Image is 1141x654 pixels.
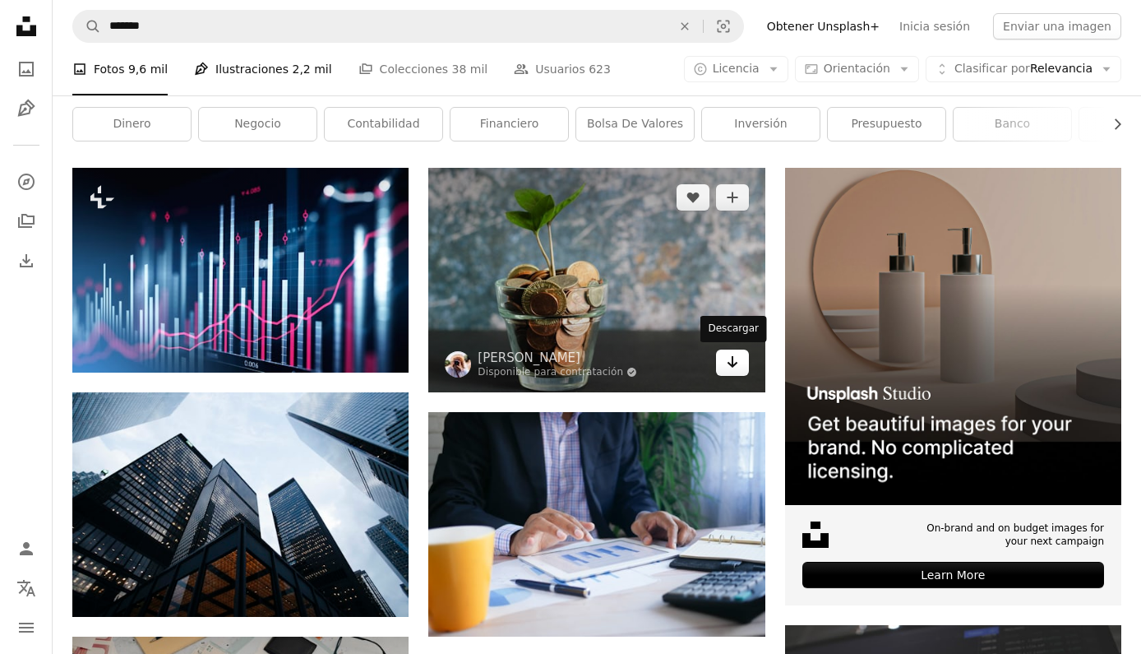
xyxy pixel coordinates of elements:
a: Persona en chaqueta de traje negro sosteniendo una tableta blanca [428,517,765,531]
a: Ilustraciones 2,2 mil [194,43,332,95]
button: Clasificar porRelevancia [926,56,1121,82]
a: Inicio — Unsplash [10,10,43,46]
a: Obtener Unsplash+ [757,13,889,39]
span: Relevancia [954,61,1092,77]
a: Inicia sesión [889,13,980,39]
a: dinero [73,108,191,141]
a: Disponible para contratación [478,366,637,379]
button: Búsqueda visual [704,11,743,42]
div: Descargar [700,316,767,342]
button: Orientación [795,56,919,82]
span: Licencia [713,62,760,75]
a: Colecciones 38 mil [358,43,488,95]
a: presupuesto [828,108,945,141]
a: Iniciar sesión / Registrarse [10,532,43,565]
button: desplazar lista a la derecha [1102,108,1121,141]
img: Ve al perfil de micheile henderson [445,351,471,378]
a: Explorar [10,165,43,198]
button: Enviar una imagen [993,13,1121,39]
a: Colecciones [10,205,43,238]
a: Foto de ángulo bajo de edificios de gran altura de la ciudad durante el día [72,497,409,512]
button: Buscar en Unsplash [73,11,101,42]
span: 2,2 mil [292,60,331,78]
button: Menú [10,611,43,644]
form: Encuentra imágenes en todo el sitio [72,10,744,43]
img: Gráfico financiero y gráfico ascendente con líneas y números y diagramas de barras que ilustran e... [72,168,409,373]
button: Borrar [667,11,703,42]
a: contabilidad [325,108,442,141]
a: negocio [199,108,316,141]
div: Learn More [802,562,1104,588]
a: banco [954,108,1071,141]
a: Ilustraciones [10,92,43,125]
a: [PERSON_NAME] [478,350,637,366]
span: Clasificar por [954,62,1030,75]
img: file-1631678316303-ed18b8b5cb9cimage [802,522,829,548]
span: Orientación [824,62,890,75]
a: Planta verde en jarrón de vidrio transparente [428,272,765,287]
span: 38 mil [452,60,488,78]
a: On-brand and on budget images for your next campaignLearn More [785,168,1121,605]
button: Añade a la colección [716,184,749,211]
a: Fotos [10,53,43,86]
span: 623 [589,60,611,78]
a: financiero [450,108,568,141]
a: inversión [702,108,820,141]
a: Descargar [716,350,749,376]
img: Planta verde en jarrón de vidrio transparente [428,168,765,392]
a: Gráfico financiero y gráfico ascendente con líneas y números y diagramas de barras que ilustran e... [72,262,409,277]
a: Usuarios 623 [514,43,611,95]
button: Licencia [684,56,788,82]
a: Historial de descargas [10,244,43,277]
button: Me gusta [677,184,709,211]
a: bolsa de Valores [576,108,694,141]
img: Persona en chaqueta de traje negro sosteniendo una tableta blanca [428,412,765,637]
img: file-1715714113747-b8b0561c490eimage [785,168,1121,504]
button: Idioma [10,572,43,605]
span: On-brand and on budget images for your next campaign [921,522,1104,550]
img: Foto de ángulo bajo de edificios de gran altura de la ciudad durante el día [72,392,409,617]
